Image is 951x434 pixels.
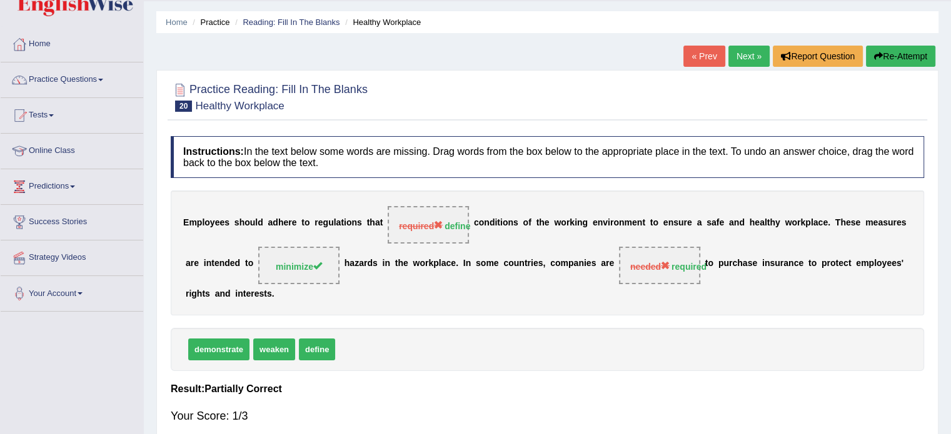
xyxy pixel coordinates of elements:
[848,259,852,269] b: t
[672,262,707,272] strong: required
[186,259,191,269] b: a
[591,259,596,269] b: s
[202,218,204,228] b: l
[341,218,344,228] b: t
[367,259,373,269] b: d
[214,259,219,269] b: e
[838,259,843,269] b: e
[301,218,304,228] b: t
[399,221,443,231] span: required
[808,259,812,269] b: t
[775,218,780,228] b: y
[762,259,765,269] b: i
[268,218,273,228] b: a
[586,259,591,269] b: e
[171,136,924,178] h4: In the text below some words are missing. Drag words from the box below to the appropriate place ...
[264,289,267,298] b: t
[385,259,390,269] b: n
[566,218,570,228] b: r
[219,259,225,269] b: n
[538,259,543,269] b: s
[822,259,827,269] b: p
[687,218,692,228] b: e
[734,218,740,228] b: n
[497,218,500,228] b: t
[723,259,729,269] b: u
[866,46,935,67] button: Re-Attempt
[195,100,284,112] small: Healthy Workplace
[481,259,486,269] b: o
[225,289,231,298] b: d
[770,218,775,228] b: h
[568,259,574,269] b: p
[752,259,757,269] b: e
[206,259,212,269] b: n
[892,259,897,269] b: e
[197,289,203,298] b: h
[186,289,189,298] b: r
[351,218,357,228] b: n
[253,338,295,360] span: weaken
[531,259,533,269] b: i
[486,259,493,269] b: m
[653,218,658,228] b: o
[812,259,817,269] b: o
[780,259,783,269] b: r
[439,259,441,269] b: l
[543,259,545,269] b: ,
[846,218,851,228] b: e
[856,259,861,269] b: e
[334,218,336,228] b: l
[370,218,375,228] b: h
[513,218,518,228] b: s
[367,218,370,228] b: t
[887,259,892,269] b: e
[728,46,770,67] a: Next »
[750,218,755,228] b: h
[244,218,250,228] b: o
[359,259,364,269] b: a
[250,218,256,228] b: u
[1,169,143,200] a: Predictions
[823,218,828,228] b: e
[234,218,239,228] b: s
[539,218,545,228] b: h
[197,218,203,228] b: p
[775,259,780,269] b: u
[350,259,355,269] b: a
[479,218,485,228] b: o
[514,259,520,269] b: u
[603,218,608,228] b: v
[737,259,743,269] b: h
[235,289,238,298] b: i
[878,218,883,228] b: a
[490,218,495,228] b: d
[708,259,713,269] b: o
[637,218,643,228] b: n
[536,218,540,228] b: t
[283,218,288,228] b: e
[259,289,264,298] b: s
[194,259,199,269] b: e
[288,218,291,228] b: r
[560,259,568,269] b: m
[484,218,490,228] b: n
[555,259,561,269] b: o
[855,218,860,228] b: e
[355,259,359,269] b: z
[273,218,278,228] b: d
[578,259,584,269] b: n
[346,218,352,228] b: o
[258,218,263,228] b: d
[598,218,603,228] b: n
[1,62,143,94] a: Practice Questions
[476,259,481,269] b: s
[873,218,878,228] b: e
[835,259,838,269] b: t
[246,289,251,298] b: e
[577,218,583,228] b: n
[318,218,323,228] b: e
[342,16,421,28] li: Healthy Workplace
[717,218,720,228] b: f
[304,218,310,228] b: o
